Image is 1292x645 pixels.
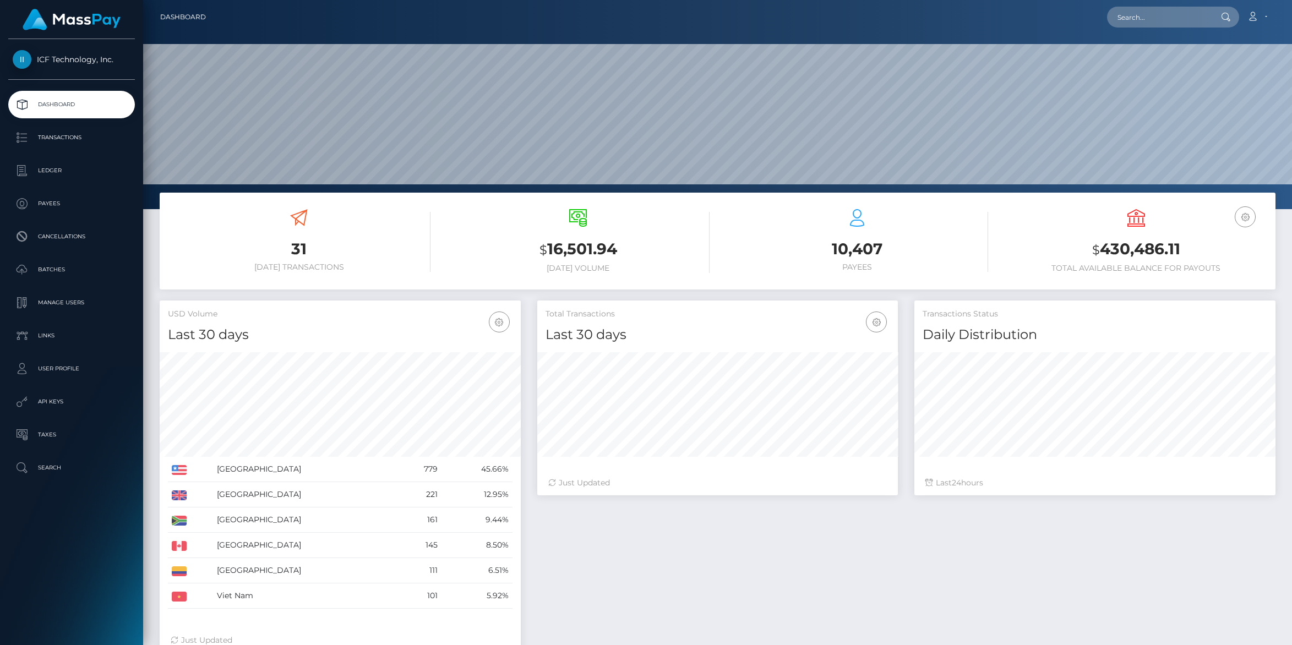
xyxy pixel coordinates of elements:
[1005,264,1267,273] h6: Total Available Balance for Payouts
[13,162,130,179] p: Ledger
[213,583,398,609] td: Viet Nam
[1107,7,1211,28] input: Search...
[13,327,130,344] p: Links
[925,477,1264,489] div: Last hours
[172,566,187,576] img: CO.png
[13,393,130,410] p: API Keys
[172,516,187,526] img: ZA.png
[172,490,187,500] img: GB.png
[13,228,130,245] p: Cancellations
[8,223,135,250] a: Cancellations
[726,238,989,260] h3: 10,407
[539,242,547,258] small: $
[13,427,130,443] p: Taxes
[447,238,710,261] h3: 16,501.94
[213,457,398,482] td: [GEOGRAPHIC_DATA]
[13,360,130,377] p: User Profile
[398,507,441,533] td: 161
[441,533,513,558] td: 8.50%
[1005,238,1267,261] h3: 430,486.11
[441,457,513,482] td: 45.66%
[8,124,135,151] a: Transactions
[8,322,135,349] a: Links
[441,482,513,507] td: 12.95%
[172,592,187,602] img: VN.png
[8,190,135,217] a: Payees
[8,421,135,449] a: Taxes
[13,96,130,113] p: Dashboard
[398,583,441,609] td: 101
[8,54,135,64] span: ICF Technology, Inc.
[8,355,135,382] a: User Profile
[441,558,513,583] td: 6.51%
[13,50,31,69] img: ICF Technology, Inc.
[160,6,206,29] a: Dashboard
[726,263,989,272] h6: Payees
[923,309,1267,320] h5: Transactions Status
[8,454,135,482] a: Search
[447,264,710,273] h6: [DATE] Volume
[13,294,130,311] p: Manage Users
[548,477,887,489] div: Just Updated
[441,507,513,533] td: 9.44%
[172,541,187,551] img: CA.png
[168,263,430,272] h6: [DATE] Transactions
[213,482,398,507] td: [GEOGRAPHIC_DATA]
[168,309,513,320] h5: USD Volume
[546,325,890,345] h4: Last 30 days
[952,478,961,488] span: 24
[13,460,130,476] p: Search
[13,195,130,212] p: Payees
[213,558,398,583] td: [GEOGRAPHIC_DATA]
[923,325,1267,345] h4: Daily Distribution
[1092,242,1100,258] small: $
[8,388,135,416] a: API Keys
[8,289,135,316] a: Manage Users
[8,256,135,283] a: Batches
[398,533,441,558] td: 145
[172,465,187,475] img: US.png
[13,129,130,146] p: Transactions
[168,238,430,260] h3: 31
[398,558,441,583] td: 111
[398,457,441,482] td: 779
[213,507,398,533] td: [GEOGRAPHIC_DATA]
[168,325,513,345] h4: Last 30 days
[8,91,135,118] a: Dashboard
[213,533,398,558] td: [GEOGRAPHIC_DATA]
[441,583,513,609] td: 5.92%
[398,482,441,507] td: 221
[8,157,135,184] a: Ledger
[13,261,130,278] p: Batches
[23,9,121,30] img: MassPay Logo
[546,309,890,320] h5: Total Transactions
